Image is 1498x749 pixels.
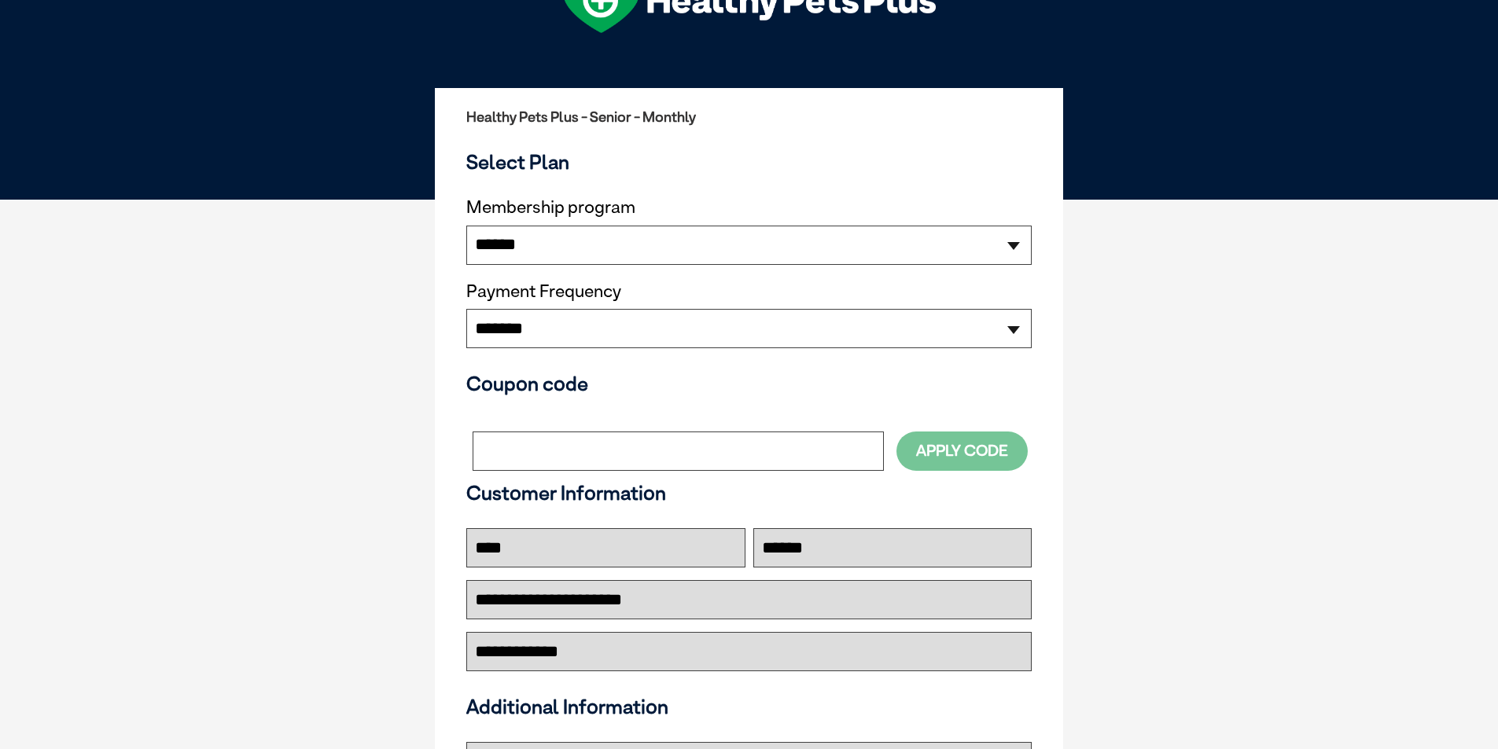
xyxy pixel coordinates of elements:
[896,431,1028,470] button: Apply Code
[466,109,1032,125] h2: Healthy Pets Plus - Senior - Monthly
[466,281,621,302] label: Payment Frequency
[460,695,1038,718] h3: Additional Information
[466,150,1032,174] h3: Select Plan
[466,481,1032,505] h3: Customer Information
[466,197,1032,218] label: Membership program
[466,372,1032,395] h3: Coupon code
